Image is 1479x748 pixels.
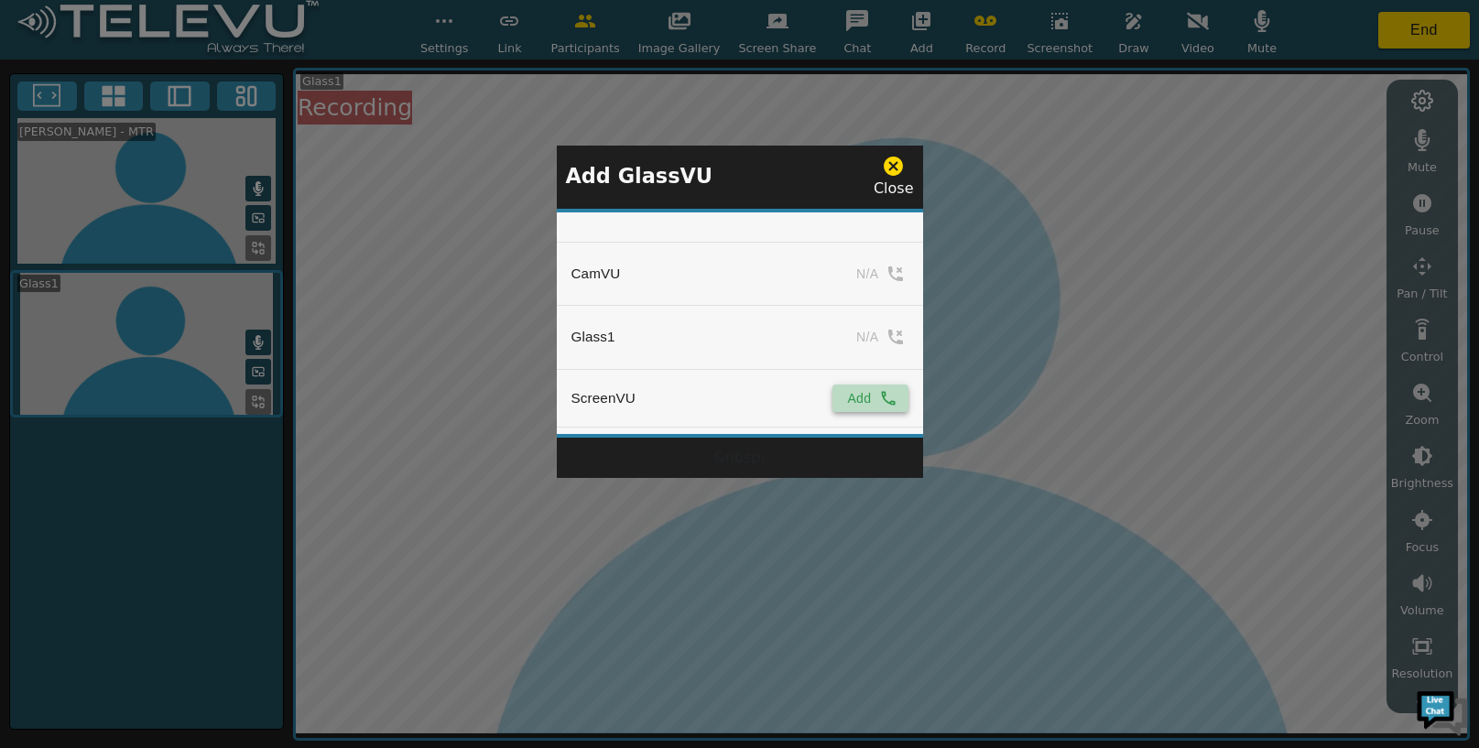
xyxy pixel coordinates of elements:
[1415,684,1470,739] img: Chat Widget
[106,231,253,416] span: We're online!
[566,161,713,192] p: Add GlassVU
[571,327,615,347] div: Glass1
[31,85,77,131] img: d_736959983_company_1615157101543_736959983
[300,9,344,53] div: Minimize live chat window
[9,500,349,564] textarea: Type your message and hit 'Enter'
[571,388,636,408] div: ScreenVU
[557,212,923,428] table: simple table
[557,438,923,478] div: &nbsp;
[832,385,908,412] button: Add
[874,155,914,200] div: Close
[571,264,621,284] div: CamVU
[95,96,308,120] div: Chat with us now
